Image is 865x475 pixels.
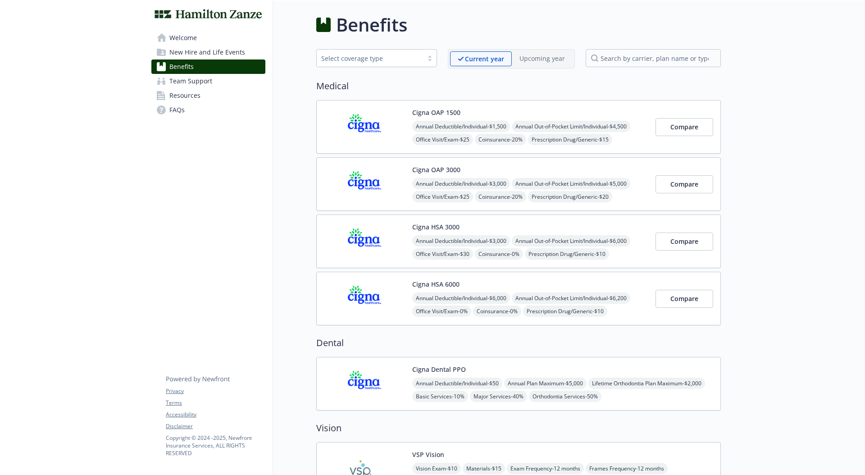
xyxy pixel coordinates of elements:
[507,463,584,474] span: Exam Frequency - 12 months
[412,165,460,174] button: Cigna OAP 3000
[412,134,473,145] span: Office Visit/Exam - $25
[412,121,510,132] span: Annual Deductible/Individual - $1,500
[412,222,460,232] button: Cigna HSA 3000
[670,237,698,246] span: Compare
[528,134,612,145] span: Prescription Drug/Generic - $15
[656,175,713,193] button: Compare
[512,121,630,132] span: Annual Out-of-Pocket Limit/Individual - $4,500
[316,336,721,350] h2: Dental
[321,54,419,63] div: Select coverage type
[151,74,265,88] a: Team Support
[316,79,721,93] h2: Medical
[412,378,502,389] span: Annual Deductible/Individual - $50
[151,31,265,45] a: Welcome
[324,365,405,403] img: CIGNA carrier logo
[412,292,510,304] span: Annual Deductible/Individual - $6,000
[525,248,609,260] span: Prescription Drug/Generic - $10
[656,118,713,136] button: Compare
[324,165,405,203] img: CIGNA carrier logo
[151,103,265,117] a: FAQs
[463,463,505,474] span: Materials - $15
[670,123,698,131] span: Compare
[470,391,527,402] span: Major Services - 40%
[324,108,405,146] img: CIGNA carrier logo
[316,421,721,435] h2: Vision
[166,387,265,395] a: Privacy
[412,178,510,189] span: Annual Deductible/Individual - $3,000
[475,248,523,260] span: Coinsurance - 0%
[336,11,407,38] h1: Benefits
[412,463,461,474] span: Vision Exam - $10
[475,191,526,202] span: Coinsurance - 20%
[656,290,713,308] button: Compare
[529,391,601,402] span: Orthodontia Services - 50%
[528,191,612,202] span: Prescription Drug/Generic - $20
[412,306,471,317] span: Office Visit/Exam - 0%
[166,399,265,407] a: Terms
[512,51,573,66] span: Upcoming year
[169,88,200,103] span: Resources
[519,54,565,63] p: Upcoming year
[169,103,185,117] span: FAQs
[412,450,444,459] button: VSP Vision
[512,235,630,247] span: Annual Out-of-Pocket Limit/Individual - $6,000
[473,306,521,317] span: Coinsurance - 0%
[324,279,405,318] img: CIGNA carrier logo
[324,222,405,260] img: CIGNA carrier logo
[412,365,466,374] button: Cigna Dental PPO
[169,31,197,45] span: Welcome
[586,49,721,67] input: search by carrier, plan name or type
[166,422,265,430] a: Disclaimer
[475,134,526,145] span: Coinsurance - 20%
[670,294,698,303] span: Compare
[169,59,194,74] span: Benefits
[412,248,473,260] span: Office Visit/Exam - $30
[504,378,587,389] span: Annual Plan Maximum - $5,000
[512,178,630,189] span: Annual Out-of-Pocket Limit/Individual - $5,000
[588,378,705,389] span: Lifetime Orthodontia Plan Maximum - $2,000
[151,59,265,74] a: Benefits
[656,233,713,251] button: Compare
[412,108,460,117] button: Cigna OAP 1500
[512,292,630,304] span: Annual Out-of-Pocket Limit/Individual - $6,200
[412,191,473,202] span: Office Visit/Exam - $25
[412,235,510,247] span: Annual Deductible/Individual - $3,000
[412,279,460,289] button: Cigna HSA 6000
[523,306,607,317] span: Prescription Drug/Generic - $10
[169,74,212,88] span: Team Support
[586,463,668,474] span: Frames Frequency - 12 months
[151,45,265,59] a: New Hire and Life Events
[166,411,265,419] a: Accessibility
[151,88,265,103] a: Resources
[166,434,265,457] p: Copyright © 2024 - 2025 , Newfront Insurance Services, ALL RIGHTS RESERVED
[412,391,468,402] span: Basic Services - 10%
[169,45,245,59] span: New Hire and Life Events
[465,54,504,64] p: Current year
[670,180,698,188] span: Compare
